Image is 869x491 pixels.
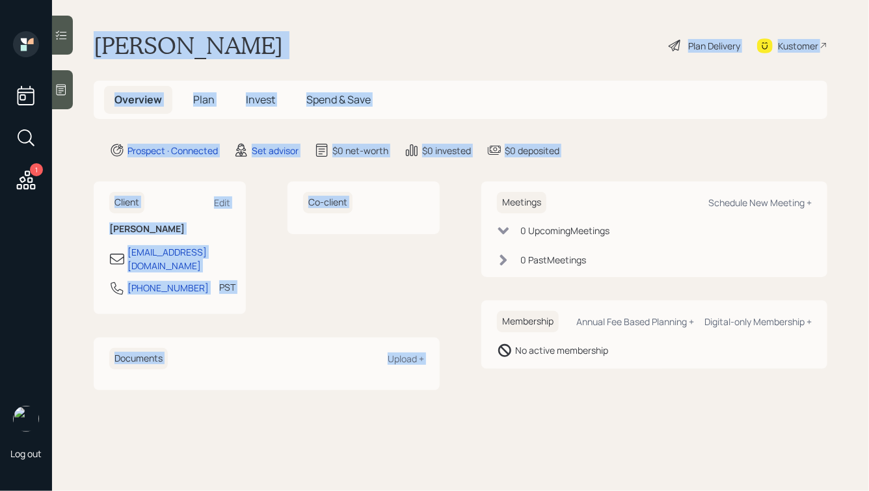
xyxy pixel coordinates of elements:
[109,224,230,235] h6: [PERSON_NAME]
[688,39,740,53] div: Plan Delivery
[576,315,694,328] div: Annual Fee Based Planning +
[497,311,559,332] h6: Membership
[246,92,275,107] span: Invest
[306,92,371,107] span: Spend & Save
[704,315,812,328] div: Digital-only Membership +
[109,348,168,369] h6: Documents
[520,253,586,267] div: 0 Past Meeting s
[778,39,818,53] div: Kustomer
[214,196,230,209] div: Edit
[515,343,608,357] div: No active membership
[114,92,162,107] span: Overview
[10,447,42,460] div: Log out
[219,280,235,294] div: PST
[388,352,424,365] div: Upload +
[520,224,609,237] div: 0 Upcoming Meeting s
[708,196,812,209] div: Schedule New Meeting +
[127,144,218,157] div: Prospect · Connected
[109,192,144,213] h6: Client
[127,245,230,272] div: [EMAIL_ADDRESS][DOMAIN_NAME]
[127,281,209,295] div: [PHONE_NUMBER]
[94,31,283,60] h1: [PERSON_NAME]
[422,144,471,157] div: $0 invested
[332,144,388,157] div: $0 net-worth
[505,144,559,157] div: $0 deposited
[30,163,43,176] div: 1
[252,144,299,157] div: Set advisor
[193,92,215,107] span: Plan
[13,406,39,432] img: hunter_neumayer.jpg
[497,192,546,213] h6: Meetings
[303,192,353,213] h6: Co-client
